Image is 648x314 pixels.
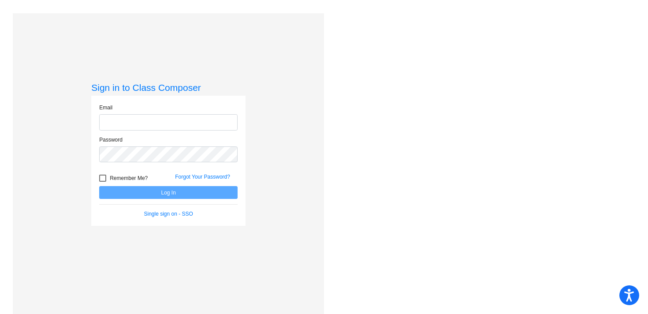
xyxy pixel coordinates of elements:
[110,173,148,183] span: Remember Me?
[91,82,246,93] h3: Sign in to Class Composer
[99,104,112,112] label: Email
[144,211,193,217] a: Single sign on - SSO
[99,136,123,144] label: Password
[175,174,230,180] a: Forgot Your Password?
[99,186,238,199] button: Log In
